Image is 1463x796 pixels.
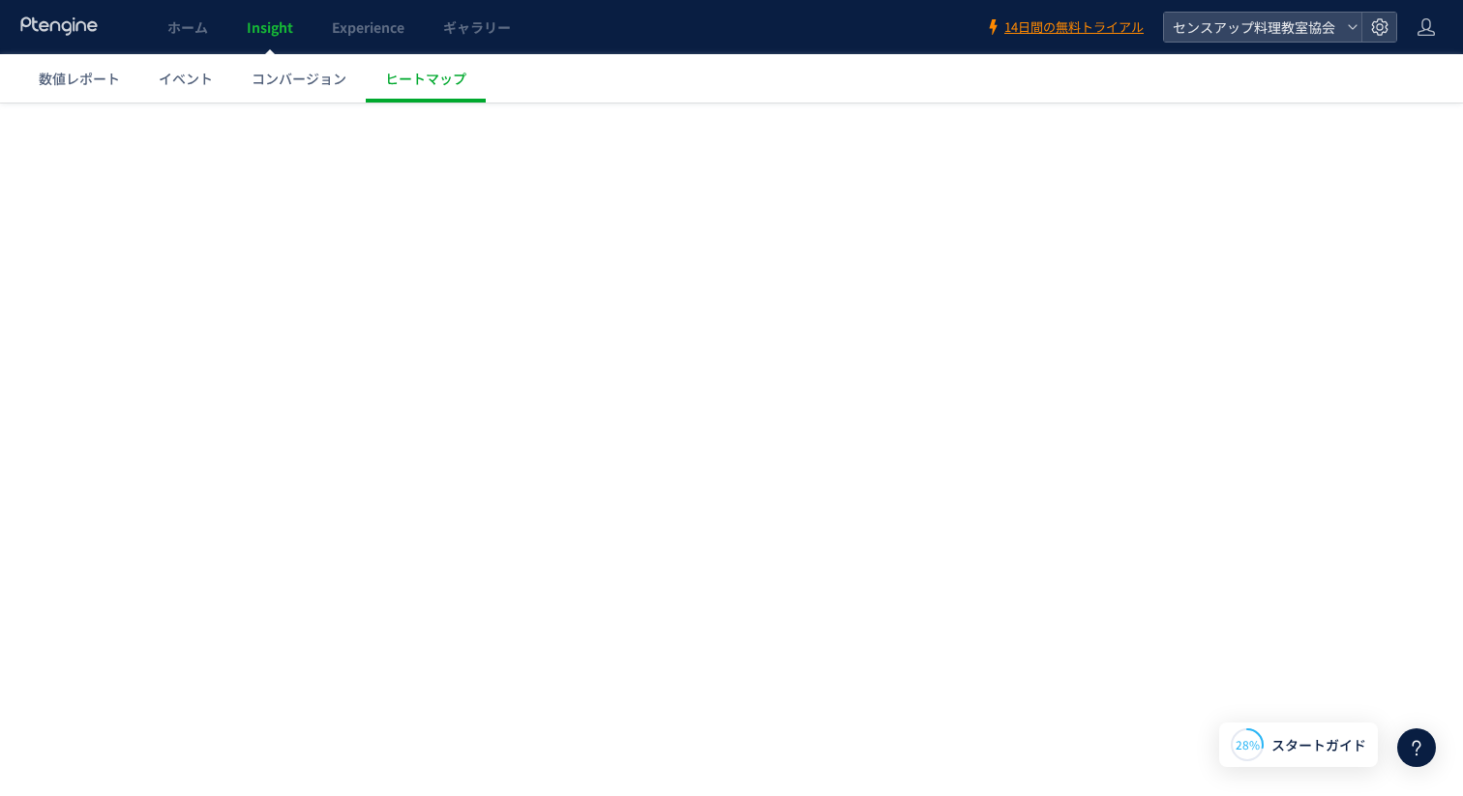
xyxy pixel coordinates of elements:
span: スタートガイド [1271,735,1366,755]
span: 14日間の無料トライアル [1004,18,1144,37]
span: ホーム [167,17,208,37]
span: ヒートマップ [385,69,466,88]
span: ギャラリー [443,17,511,37]
span: イベント [159,69,213,88]
span: Insight [247,17,293,37]
span: Experience [332,17,404,37]
span: 28% [1236,736,1260,752]
span: センスアップ料理教室協会 [1167,13,1339,42]
a: 14日間の無料トライアル [985,18,1144,37]
span: コンバージョン [252,69,346,88]
span: 数値レポート [39,69,120,88]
